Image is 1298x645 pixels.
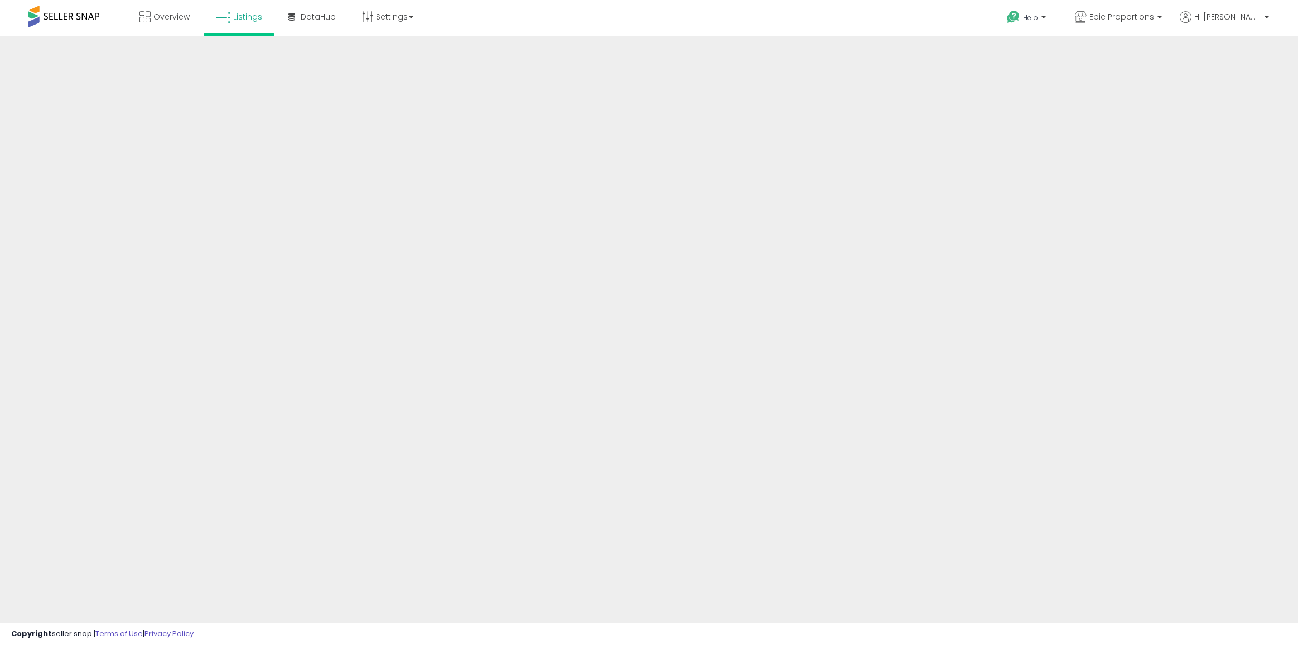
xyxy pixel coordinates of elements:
[1006,10,1020,24] i: Get Help
[233,11,262,22] span: Listings
[301,11,336,22] span: DataHub
[153,11,190,22] span: Overview
[1089,11,1154,22] span: Epic Proportions
[1194,11,1261,22] span: Hi [PERSON_NAME]
[1180,11,1269,36] a: Hi [PERSON_NAME]
[998,2,1057,36] a: Help
[1023,13,1038,22] span: Help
